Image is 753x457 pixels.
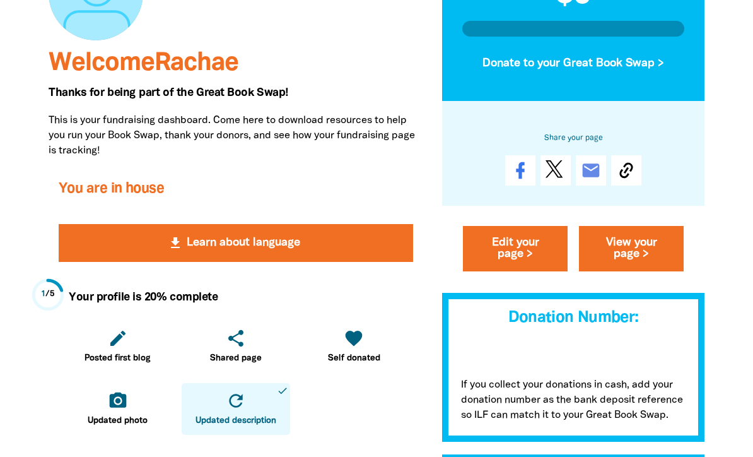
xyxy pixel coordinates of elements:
[226,328,246,348] i: share
[49,52,238,75] span: Welcome Rachae
[300,321,408,373] a: favoriteSelf donated
[182,383,289,436] a: refreshUpdated descriptiondone
[611,155,641,186] button: Copy Link
[108,328,128,348] i: edit
[210,352,262,365] span: Shared page
[226,391,246,411] i: refresh
[182,321,289,373] a: shareShared page
[59,224,413,262] button: get_app Learn about language
[49,113,423,158] p: This is your fundraising dashboard. Come here to download resources to help you run your Book Swa...
[463,226,568,271] a: Edit your page >
[49,88,288,98] span: Thanks for being part of the Great Book Swap!
[196,415,276,427] span: Updated description
[59,181,413,197] h3: You are in house
[41,291,46,299] span: 1
[505,155,535,186] a: Share
[168,235,183,251] i: get_app
[442,377,704,442] p: If you collect your donations in cash, add your donation number as the bank deposit reference so ...
[462,47,684,81] button: Donate to your Great Book Swap >
[69,292,218,302] strong: Your profile is 20% complete
[85,352,151,365] span: Posted first blog
[540,155,571,186] a: Post
[88,415,148,427] span: Updated photo
[41,289,55,301] div: / 5
[328,352,380,365] span: Self donated
[579,226,684,271] a: View your page >
[576,155,606,186] a: email
[64,321,172,373] a: editPosted first blog
[508,311,639,325] span: Donation Number:
[64,383,172,436] a: camera_altUpdated photo
[462,131,684,145] h6: Share your page
[344,328,364,348] i: favorite
[108,391,128,411] i: camera_alt
[581,160,601,181] i: email
[277,385,288,396] i: done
